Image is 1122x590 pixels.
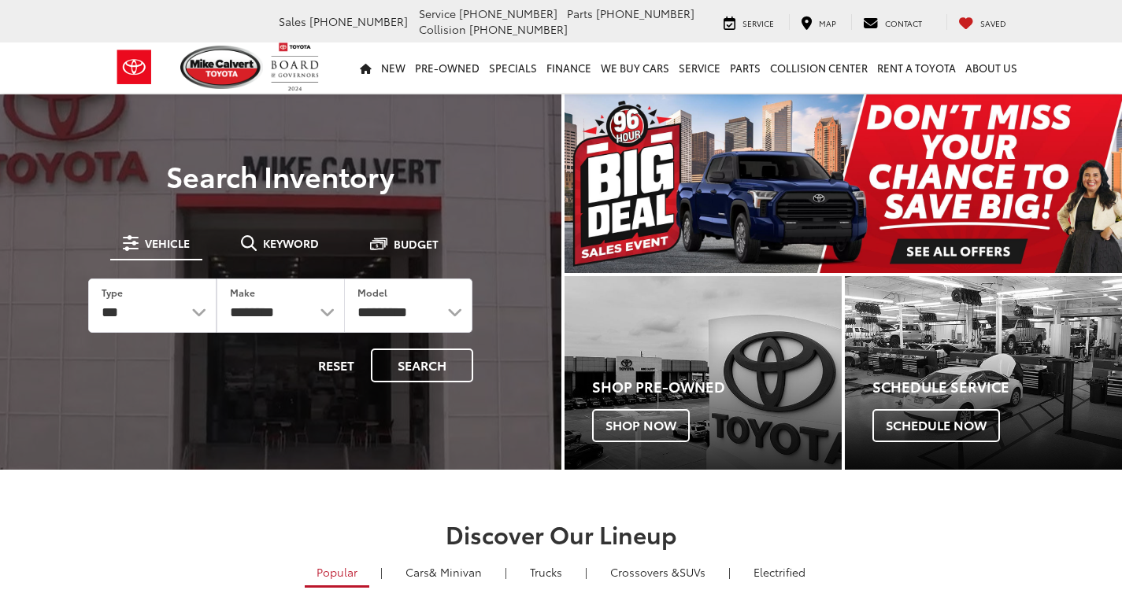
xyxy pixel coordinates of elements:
[542,42,596,93] a: Finance
[263,238,319,249] span: Keyword
[819,17,836,29] span: Map
[309,13,408,29] span: [PHONE_NUMBER]
[66,160,495,191] h3: Search Inventory
[592,409,690,442] span: Shop Now
[596,6,694,21] span: [PHONE_NUMBER]
[279,13,306,29] span: Sales
[742,17,774,29] span: Service
[610,564,679,580] span: Crossovers &
[946,14,1018,30] a: My Saved Vehicles
[394,559,494,585] a: Cars
[357,286,387,299] label: Model
[376,42,410,93] a: New
[674,42,725,93] a: Service
[845,276,1122,470] div: Toyota
[180,46,264,89] img: Mike Calvert Toyota
[885,17,922,29] span: Contact
[872,42,961,93] a: Rent a Toyota
[113,521,1010,547] h2: Discover Our Lineup
[961,42,1022,93] a: About Us
[765,42,872,93] a: Collision Center
[518,559,574,585] a: Trucks
[742,559,817,585] a: Electrified
[581,564,591,580] li: |
[145,238,190,249] span: Vehicle
[305,559,369,588] a: Popular
[230,286,255,299] label: Make
[410,42,484,93] a: Pre-Owned
[501,564,511,580] li: |
[419,6,456,21] span: Service
[724,564,735,580] li: |
[872,379,1122,395] h4: Schedule Service
[484,42,542,93] a: Specials
[371,348,473,382] button: Search
[105,42,164,93] img: Toyota
[376,564,387,580] li: |
[851,14,934,30] a: Contact
[419,21,466,37] span: Collision
[872,409,1000,442] span: Schedule Now
[592,379,842,395] h4: Shop Pre-Owned
[980,17,1006,29] span: Saved
[305,348,368,382] button: Reset
[355,42,376,93] a: Home
[567,6,593,21] span: Parts
[789,14,848,30] a: Map
[565,276,842,470] div: Toyota
[394,238,439,249] span: Budget
[429,564,482,580] span: & Minivan
[596,42,674,93] a: WE BUY CARS
[598,559,717,585] a: SUVs
[725,42,765,93] a: Parts
[845,276,1122,470] a: Schedule Service Schedule Now
[712,14,786,30] a: Service
[102,286,123,299] label: Type
[459,6,557,21] span: [PHONE_NUMBER]
[565,276,842,470] a: Shop Pre-Owned Shop Now
[469,21,568,37] span: [PHONE_NUMBER]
